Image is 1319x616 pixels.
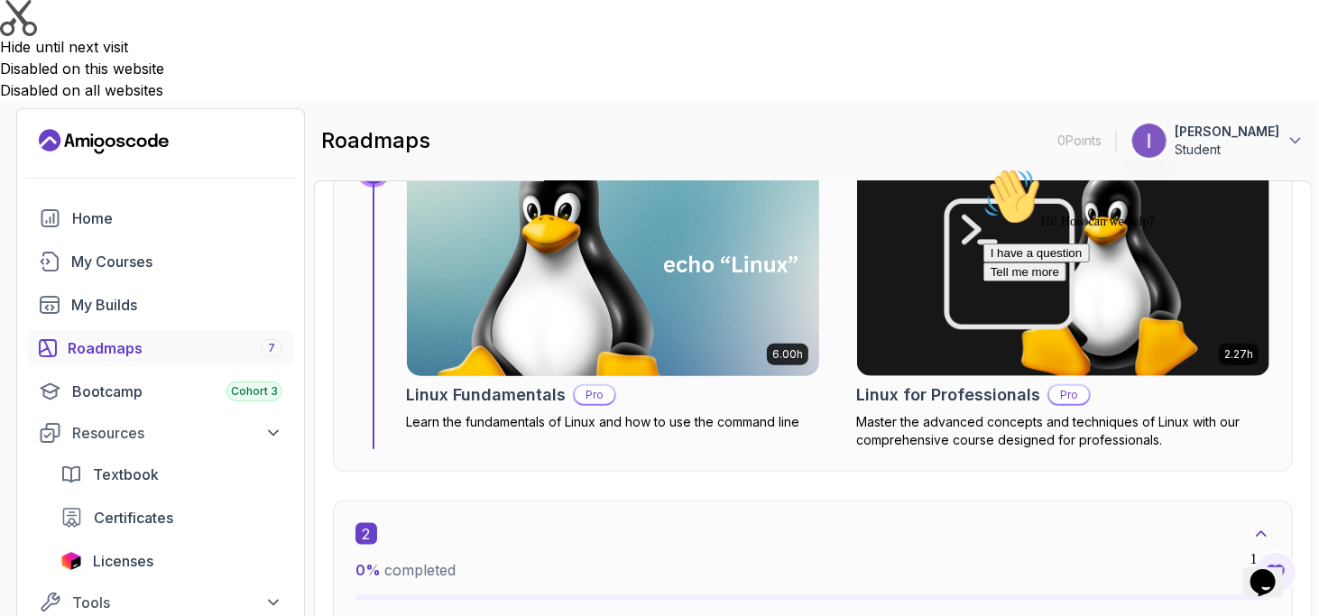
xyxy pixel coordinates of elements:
p: Learn the fundamentals of Linux and how to use the command line [406,413,820,431]
p: Master the advanced concepts and techniques of Linux with our comprehensive course designed for p... [856,413,1270,449]
img: Linux Fundamentals card [397,147,830,382]
span: 2 [355,523,377,545]
div: Home [72,207,282,229]
a: builds [28,287,293,323]
iframe: chat widget [1243,544,1301,598]
h2: Linux for Professionals [856,382,1040,408]
a: home [28,200,293,236]
div: Tools [72,592,282,613]
img: Linux for Professionals card [857,152,1269,376]
iframe: chat widget [976,161,1301,535]
span: Hi! How can we help? [7,54,179,68]
a: textbook [50,456,293,492]
button: Tell me more [7,102,90,121]
a: roadmaps [28,330,293,366]
span: completed [355,561,456,579]
p: 0 Points [1057,132,1102,150]
span: Licenses [93,550,153,572]
span: Textbook [93,464,159,485]
div: 👋Hi! How can we help?I have a questionTell me more [7,7,332,121]
h2: Linux Fundamentals [406,382,566,408]
p: Pro [575,386,614,404]
a: Linux Fundamentals card6.00hLinux FundamentalsProLearn the fundamentals of Linux and how to use t... [406,152,820,431]
div: Resources [72,422,282,444]
span: Certificates [94,507,173,529]
button: Resources [28,417,293,449]
a: certificates [50,500,293,536]
span: 7 [268,341,275,355]
a: bootcamp [28,373,293,409]
div: My Builds [71,294,282,316]
button: I have a question [7,83,114,102]
a: licenses [50,543,293,579]
span: 0 % [355,561,381,579]
span: Cohort 3 [231,384,278,399]
div: Bootcamp [72,381,282,402]
img: user profile image [1132,124,1167,158]
img: jetbrains icon [60,552,82,570]
p: 6.00h [772,347,803,362]
button: user profile image[PERSON_NAME]Student [1131,123,1305,159]
a: Landing page [39,127,169,156]
p: Student [1175,141,1279,159]
a: courses [28,244,293,280]
p: [PERSON_NAME] [1175,123,1279,141]
img: :wave: [7,7,65,65]
div: Roadmaps [68,337,282,359]
h2: roadmaps [321,126,430,155]
a: Linux for Professionals card2.27hLinux for ProfessionalsProMaster the advanced concepts and techn... [856,152,1270,449]
div: My Courses [71,251,282,272]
